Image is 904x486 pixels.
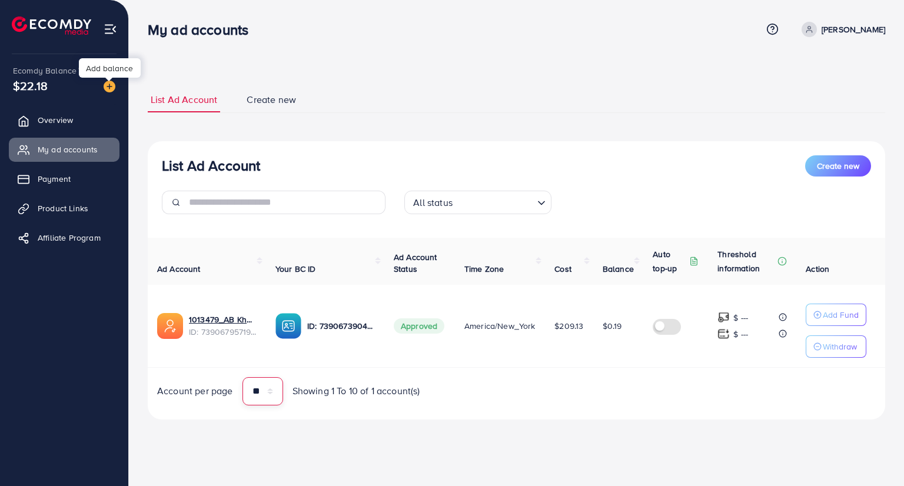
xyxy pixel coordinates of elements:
[293,384,420,398] span: Showing 1 To 10 of 1 account(s)
[13,77,48,94] span: $22.18
[12,16,91,35] img: logo
[157,313,183,339] img: ic-ads-acc.e4c84228.svg
[464,320,536,332] span: America/New_York
[394,318,444,334] span: Approved
[9,108,119,132] a: Overview
[603,263,634,275] span: Balance
[162,157,260,174] h3: List Ad Account
[823,339,857,354] p: Withdraw
[394,251,437,275] span: Ad Account Status
[806,304,866,326] button: Add Fund
[806,263,829,275] span: Action
[823,308,859,322] p: Add Fund
[404,191,551,214] div: Search for option
[13,65,77,76] span: Ecomdy Balance
[148,21,258,38] h3: My ad accounts
[717,247,775,275] p: Threshold information
[189,314,257,325] a: 1013479_AB Khumalo_1720776689802
[822,22,885,36] p: [PERSON_NAME]
[307,319,375,333] p: ID: 7390673904563437584
[151,93,217,106] span: List Ad Account
[806,335,866,358] button: Withdraw
[797,22,885,37] a: [PERSON_NAME]
[854,433,895,477] iframe: Chat
[104,22,117,36] img: menu
[79,58,141,78] div: Add balance
[717,328,730,340] img: top-up amount
[554,263,571,275] span: Cost
[411,194,455,211] span: All status
[817,160,859,172] span: Create new
[554,320,583,332] span: $209.13
[157,384,233,398] span: Account per page
[9,197,119,220] a: Product Links
[247,93,296,106] span: Create new
[189,326,257,338] span: ID: 7390679571965722641
[38,202,88,214] span: Product Links
[275,313,301,339] img: ic-ba-acc.ded83a64.svg
[38,173,71,185] span: Payment
[38,144,98,155] span: My ad accounts
[157,263,201,275] span: Ad Account
[805,155,871,177] button: Create new
[189,314,257,338] div: <span class='underline'>1013479_AB Khumalo_1720776689802</span></br>7390679571965722641
[717,311,730,324] img: top-up amount
[38,114,73,126] span: Overview
[9,138,119,161] a: My ad accounts
[464,263,504,275] span: Time Zone
[9,167,119,191] a: Payment
[275,263,316,275] span: Your BC ID
[456,192,533,211] input: Search for option
[603,320,622,332] span: $0.19
[9,226,119,249] a: Affiliate Program
[733,311,748,325] p: $ ---
[653,247,687,275] p: Auto top-up
[104,81,115,92] img: image
[733,327,748,341] p: $ ---
[38,232,101,244] span: Affiliate Program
